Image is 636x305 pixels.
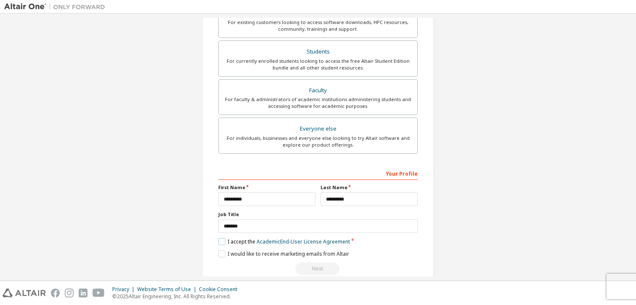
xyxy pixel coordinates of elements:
[79,289,87,297] img: linkedin.svg
[321,184,418,191] label: Last Name
[224,85,412,96] div: Faculty
[224,135,412,148] div: For individuals, businesses and everyone else looking to try Altair software and explore our prod...
[3,289,46,297] img: altair_logo.svg
[257,238,350,245] a: Academic End-User License Agreement
[218,211,418,218] label: Job Title
[93,289,105,297] img: youtube.svg
[137,286,199,293] div: Website Terms of Use
[4,3,109,11] img: Altair One
[218,184,315,191] label: First Name
[218,262,418,275] div: Read and acccept EULA to continue
[218,238,350,245] label: I accept the
[224,123,412,135] div: Everyone else
[112,286,137,293] div: Privacy
[51,289,60,297] img: facebook.svg
[112,293,242,300] p: © 2025 Altair Engineering, Inc. All Rights Reserved.
[224,96,412,110] div: For faculty & administrators of academic institutions administering students and accessing softwa...
[224,19,412,32] div: For existing customers looking to access software downloads, HPC resources, community, trainings ...
[224,46,412,58] div: Students
[224,58,412,71] div: For currently enrolled students looking to access the free Altair Student Edition bundle and all ...
[218,166,418,180] div: Your Profile
[65,289,74,297] img: instagram.svg
[199,286,242,293] div: Cookie Consent
[218,250,349,257] label: I would like to receive marketing emails from Altair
